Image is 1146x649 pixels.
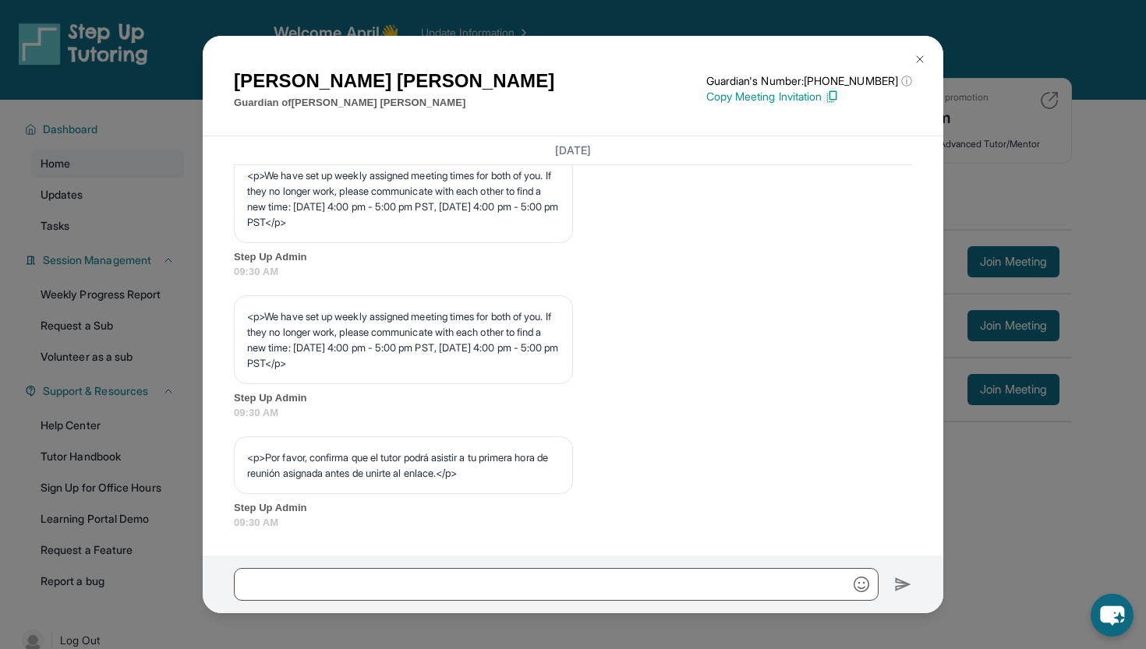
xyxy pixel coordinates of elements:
[234,390,912,406] span: Step Up Admin
[894,575,912,594] img: Send icon
[854,577,869,592] img: Emoji
[1091,594,1134,637] button: chat-button
[234,405,912,421] span: 09:30 AM
[706,89,912,104] p: Copy Meeting Invitation
[247,309,560,371] p: <p>We have set up weekly assigned meeting times for both of you. If they no longer work, please c...
[234,95,554,111] p: Guardian of [PERSON_NAME] [PERSON_NAME]
[914,53,926,65] img: Close Icon
[247,450,560,481] p: <p>Por favor, confirma que el tutor podrá asistir a tu primera hora de reunión asignada antes de ...
[234,67,554,95] h1: [PERSON_NAME] [PERSON_NAME]
[234,143,912,158] h3: [DATE]
[234,249,912,265] span: Step Up Admin
[234,500,912,516] span: Step Up Admin
[901,73,912,89] span: ⓘ
[825,90,839,104] img: Copy Icon
[234,264,912,280] span: 09:30 AM
[706,73,912,89] p: Guardian's Number: [PHONE_NUMBER]
[234,515,912,531] span: 09:30 AM
[247,168,560,230] p: <p>We have set up weekly assigned meeting times for both of you. If they no longer work, please c...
